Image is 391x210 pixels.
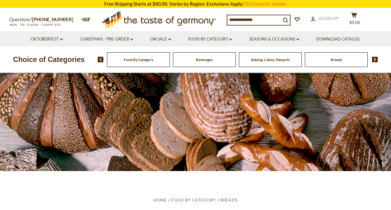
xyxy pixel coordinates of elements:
[9,23,62,26] span: MON - FRI, 9:00AM - 5:00PM (EST)
[196,57,213,62] a: Beverages
[319,16,338,21] span: Account
[80,36,133,43] a: Christmas - PRE-ORDER
[171,198,216,203] a: Food By Category
[251,57,290,62] a: Baking, Cakes, Desserts
[316,36,360,43] a: Download Catalog
[243,1,287,7] a: Click here for details.
[98,57,104,62] img: previous arrow
[32,17,73,22] a: [PHONE_NUMBER]
[31,36,63,43] a: Oktoberfest
[124,57,153,62] a: Food By Category
[150,36,171,43] a: On Sale
[331,57,342,62] a: Breads
[249,36,299,43] a: Seasons & Occasions
[220,198,238,203] a: Breads
[372,57,378,62] img: next arrow
[153,198,167,203] a: Home
[311,15,338,22] a: Account
[9,16,78,24] p: Questions?
[345,12,364,28] button: $0.00
[349,20,360,25] span: $0.00
[188,36,232,43] a: Food By Category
